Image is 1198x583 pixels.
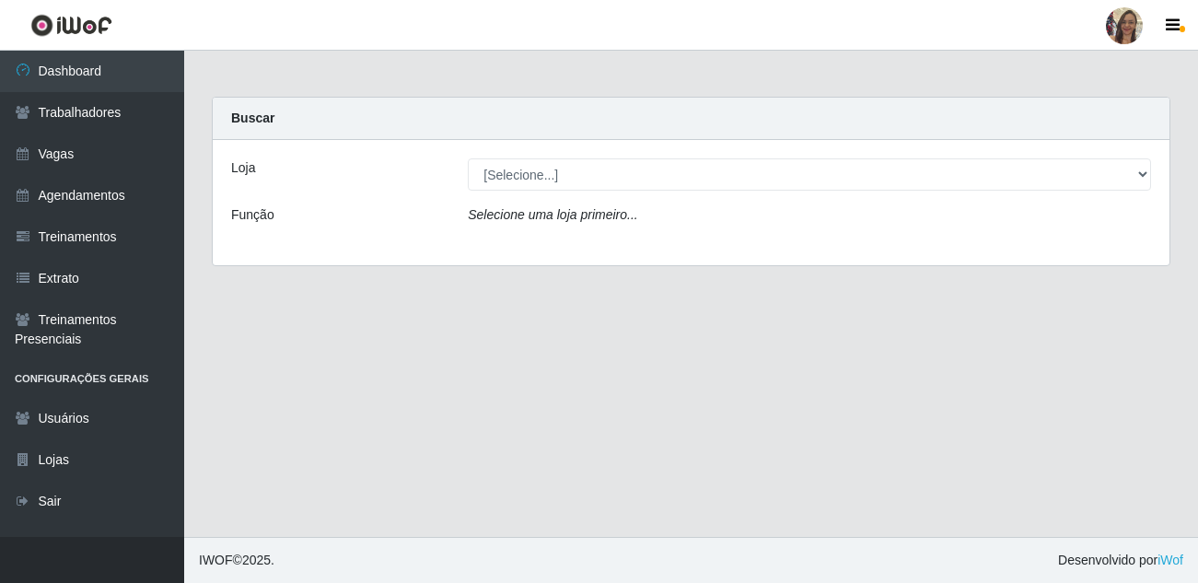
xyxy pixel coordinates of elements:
[199,551,274,570] span: © 2025 .
[231,111,274,125] strong: Buscar
[468,207,637,222] i: Selecione uma loja primeiro...
[30,14,112,37] img: CoreUI Logo
[231,205,274,225] label: Função
[1058,551,1183,570] span: Desenvolvido por
[231,158,255,178] label: Loja
[199,553,233,567] span: IWOF
[1157,553,1183,567] a: iWof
